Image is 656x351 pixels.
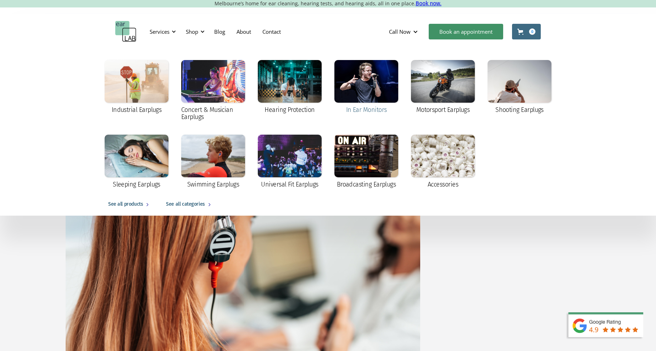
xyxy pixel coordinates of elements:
[407,131,478,193] a: Accessories
[261,181,318,188] div: Universal Fit Earplugs
[178,131,249,193] a: Swimming Earplugs
[495,106,544,113] div: Shooting Earplugs
[166,200,205,209] div: See all categories
[416,106,470,113] div: Motorsport Earplugs
[529,28,535,35] div: 0
[428,181,458,188] div: Accessories
[182,21,207,42] div: Shop
[181,106,245,120] div: Concert & Musician Earplugs
[231,21,257,42] a: About
[101,131,172,193] a: Sleeping Earplugs
[187,181,239,188] div: Swimming Earplugs
[159,193,221,216] a: See all categories
[337,181,396,188] div: Broadcasting Earplugs
[113,181,160,188] div: Sleeping Earplugs
[150,28,169,35] div: Services
[429,24,503,39] a: Book an appointment
[115,21,137,42] a: home
[331,56,402,118] a: In Ear Monitors
[346,106,387,113] div: In Ear Monitors
[389,28,411,35] div: Call Now
[186,28,198,35] div: Shop
[257,21,287,42] a: Contact
[101,56,172,118] a: Industrial Earplugs
[209,21,231,42] a: Blog
[331,131,402,193] a: Broadcasting Earplugs
[178,56,249,125] a: Concert & Musician Earplugs
[512,24,541,39] a: Open cart
[101,193,159,216] a: See all products
[145,21,178,42] div: Services
[265,106,315,113] div: Hearing Protection
[484,56,555,118] a: Shooting Earplugs
[254,56,325,118] a: Hearing Protection
[112,106,162,113] div: Industrial Earplugs
[407,56,478,118] a: Motorsport Earplugs
[254,131,325,193] a: Universal Fit Earplugs
[108,200,143,209] div: See all products
[383,21,425,42] div: Call Now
